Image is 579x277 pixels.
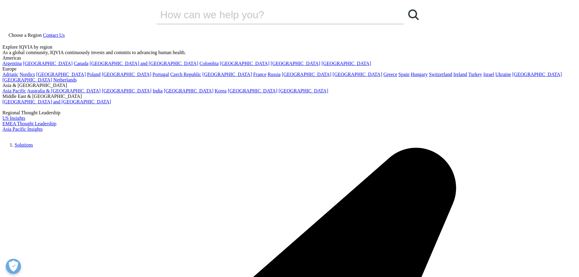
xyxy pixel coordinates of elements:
a: Asia Pacific Insights [2,126,43,132]
a: [GEOGRAPHIC_DATA] [220,61,269,66]
a: [GEOGRAPHIC_DATA] [164,88,213,93]
a: Ukraine [495,72,511,77]
a: Contact Us [43,33,65,38]
a: Asia Pacific [2,88,26,93]
a: Colombia [199,61,219,66]
a: Ireland [453,72,467,77]
a: Spain [398,72,409,77]
a: Argentina [2,61,22,66]
a: [GEOGRAPHIC_DATA] [102,88,151,93]
svg: Search [408,9,419,20]
a: [GEOGRAPHIC_DATA] [322,61,371,66]
a: [GEOGRAPHIC_DATA] and [GEOGRAPHIC_DATA] [2,99,111,104]
a: Australia & [GEOGRAPHIC_DATA] [27,88,101,93]
a: Canada [74,61,88,66]
div: Middle East & [GEOGRAPHIC_DATA] [2,94,577,99]
a: [GEOGRAPHIC_DATA] [228,88,277,93]
a: [GEOGRAPHIC_DATA] [271,61,320,66]
a: Search [404,5,422,24]
div: Regional Thought Leadership [2,110,577,116]
a: [GEOGRAPHIC_DATA] [202,72,252,77]
a: Portugal [153,72,169,77]
a: Turkey [468,72,482,77]
a: [GEOGRAPHIC_DATA] [512,72,562,77]
div: Asia & [GEOGRAPHIC_DATA] [2,83,577,88]
a: [GEOGRAPHIC_DATA] [36,72,86,77]
div: As a global community, IQVIA continuously invests and commits to advancing human health. [2,50,577,55]
a: Netherlands [53,77,77,82]
a: Israel [483,72,494,77]
input: Search [157,5,387,24]
div: Explore IQVIA by region [2,44,577,50]
a: Adriatic [2,72,18,77]
a: [GEOGRAPHIC_DATA] [279,88,328,93]
a: Switzerland [429,72,452,77]
button: Open Preferences [6,259,21,274]
a: [GEOGRAPHIC_DATA] [333,72,382,77]
a: [GEOGRAPHIC_DATA] and [GEOGRAPHIC_DATA] [90,61,198,66]
a: Nordics [19,72,35,77]
div: Europe [2,66,577,72]
a: US Insights [2,116,25,121]
div: Americas [2,55,577,61]
a: [GEOGRAPHIC_DATA] [282,72,331,77]
a: Czech Republic [170,72,201,77]
a: Korea [215,88,226,93]
a: [GEOGRAPHIC_DATA] [102,72,151,77]
a: Hungary [411,72,428,77]
a: [GEOGRAPHIC_DATA] [23,61,73,66]
a: India [153,88,163,93]
a: France [253,72,267,77]
span: Choose a Region [9,33,42,38]
a: Russia [268,72,281,77]
a: Greece [383,72,397,77]
a: EMEA Thought Leadership [2,121,56,126]
a: Solutions [15,142,33,147]
a: [GEOGRAPHIC_DATA] [2,77,52,82]
a: Poland [87,72,100,77]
